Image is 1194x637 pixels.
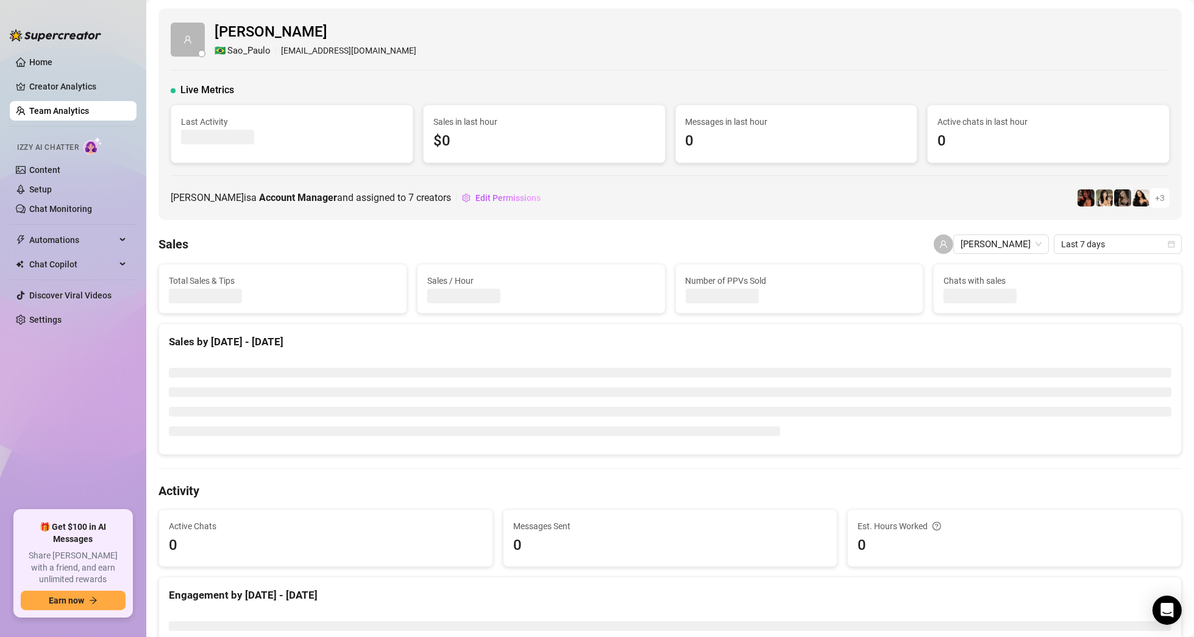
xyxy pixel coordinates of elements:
span: Messages Sent [513,519,827,533]
span: Sales / Hour [427,274,655,287]
span: Messages in last hour [686,115,908,128]
span: Active Chats [169,519,483,533]
span: 0 [686,130,908,153]
span: 7 [408,192,414,203]
button: Earn nowarrow-right [21,591,126,610]
span: Total Sales & Tips [169,274,397,287]
span: Automations [29,230,116,250]
h4: Activity [158,482,1182,499]
a: Content [29,165,60,175]
a: Discover Viral Videos [29,290,112,300]
span: Active chats in last hour [937,115,1159,128]
img: Rolyat [1114,189,1131,206]
span: Sales in last hour [433,115,655,128]
a: Settings [29,315,62,325]
span: 🎁 Get $100 in AI Messages [21,521,126,545]
div: Open Intercom Messenger [1153,596,1182,625]
a: Home [29,57,52,67]
div: Engagement by [DATE] - [DATE] [169,587,1171,604]
div: [EMAIL_ADDRESS][DOMAIN_NAME] [215,44,416,58]
img: Chat Copilot [16,260,24,269]
b: Account Manager [259,192,337,203]
span: user [939,240,948,248]
img: steph [1078,189,1095,206]
span: Last Activity [181,115,403,128]
span: Izzy AI Chatter [17,142,79,153]
span: question-circle [933,519,941,533]
span: [PERSON_NAME] is a and assigned to creators [171,190,451,205]
img: AI Chatter [84,137,102,155]
span: calendar [1168,241,1175,248]
span: Raffaella De Pasquale-Gentelli [961,235,1042,253]
a: Setup [29,185,52,194]
span: Last 7 days [1061,235,1174,253]
span: Sao_Paulo [227,44,271,58]
span: 0 [169,534,483,557]
h4: Sales [158,236,188,253]
img: logo-BBDzfeDw.svg [10,29,101,41]
span: Edit Permissions [475,193,541,203]
span: 🇧🇷 [215,44,226,58]
div: Est. Hours Worked [858,519,1171,533]
span: + 3 [1155,191,1165,205]
span: Live Metrics [180,83,234,97]
span: 0 [937,130,1159,153]
span: Earn now [49,596,84,605]
span: setting [462,194,471,202]
a: Chat Monitoring [29,204,92,214]
button: Edit Permissions [461,188,541,208]
span: Chats with sales [943,274,1171,287]
span: Number of PPVs Sold [686,274,914,287]
img: Candylion [1096,189,1113,206]
span: [PERSON_NAME] [215,21,416,44]
a: Team Analytics [29,106,89,116]
span: user [183,35,192,44]
span: $0 [433,130,655,153]
a: Creator Analytics [29,77,127,96]
span: 0 [513,534,827,557]
span: thunderbolt [16,235,26,245]
span: arrow-right [89,596,98,605]
img: mads [1132,189,1150,206]
span: 0 [858,534,1171,557]
div: Sales by [DATE] - [DATE] [169,334,1171,350]
span: Share [PERSON_NAME] with a friend, and earn unlimited rewards [21,550,126,586]
span: Chat Copilot [29,255,116,274]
